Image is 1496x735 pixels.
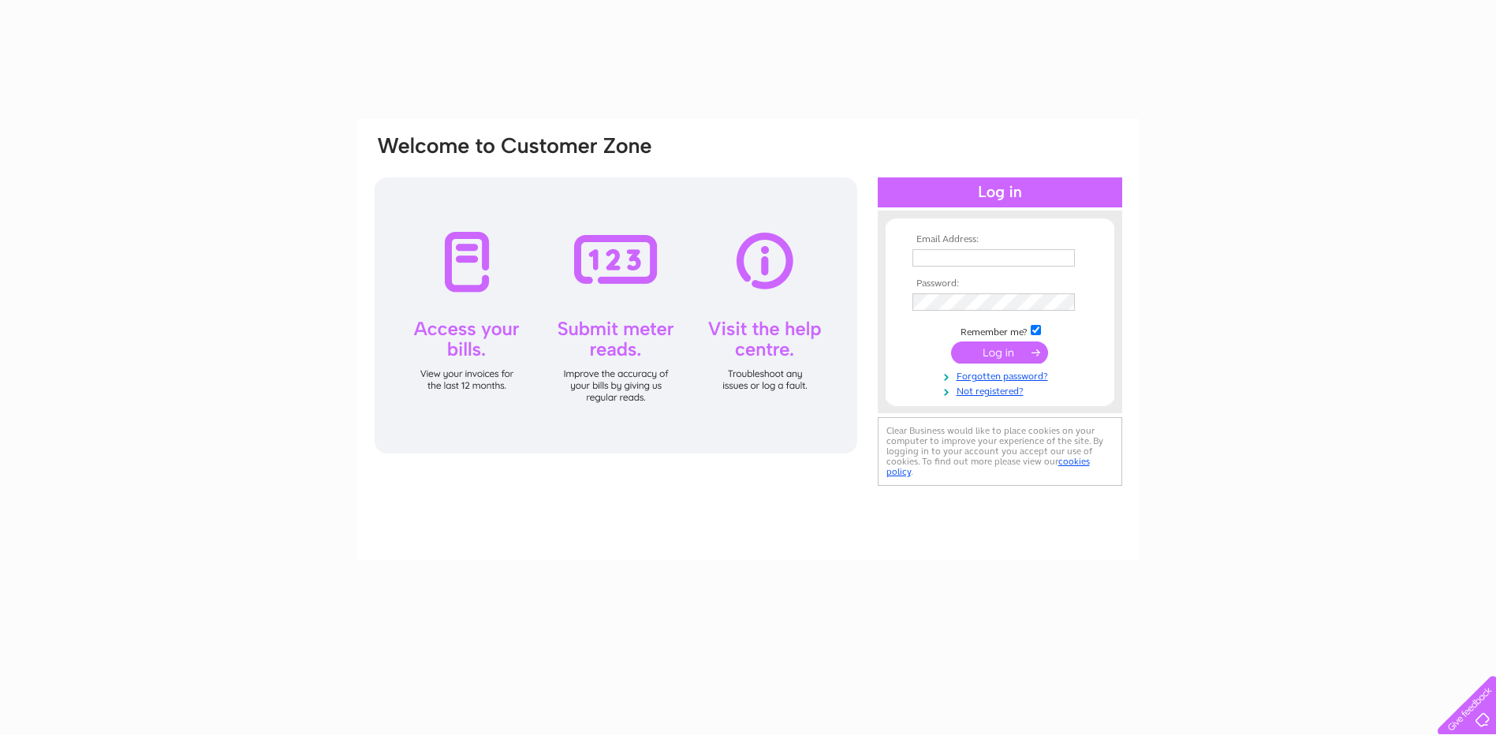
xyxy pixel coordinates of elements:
[908,234,1091,245] th: Email Address:
[908,323,1091,338] td: Remember me?
[886,456,1090,477] a: cookies policy
[878,417,1122,486] div: Clear Business would like to place cookies on your computer to improve your experience of the sit...
[912,382,1091,397] a: Not registered?
[908,278,1091,289] th: Password:
[951,341,1048,364] input: Submit
[912,367,1091,382] a: Forgotten password?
